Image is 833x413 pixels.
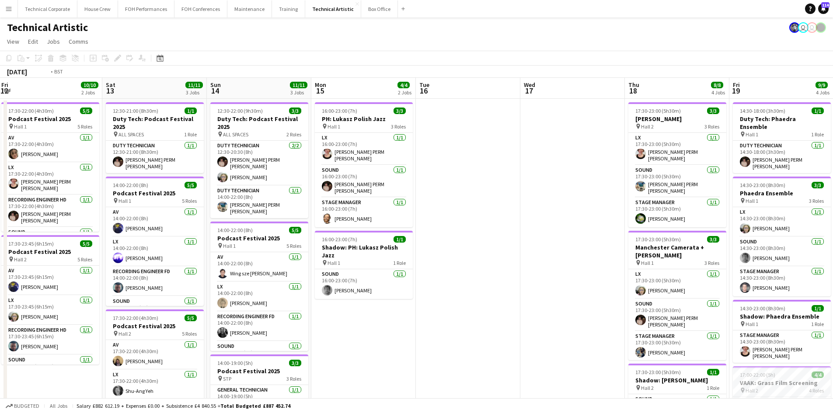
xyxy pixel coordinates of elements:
button: Maintenance [227,0,272,17]
div: [DATE] [7,67,27,76]
app-user-avatar: Krisztian PERM Vass [789,22,800,33]
span: All jobs [48,403,69,409]
a: Comms [65,36,92,47]
a: Edit [24,36,42,47]
button: Technical Corporate [18,0,77,17]
div: Salary £882 612.19 + Expenses £0.00 + Subsistence £4 840.55 = [77,403,290,409]
span: View [7,38,19,45]
span: Budgeted [14,403,39,409]
button: FOH Performances [118,0,174,17]
app-user-avatar: Gabrielle Barr [816,22,826,33]
div: BST [54,68,63,75]
button: Training [272,0,305,17]
span: Total Budgeted £887 452.74 [220,403,290,409]
a: 114 [818,3,829,14]
app-user-avatar: Abby Hubbard [798,22,809,33]
a: Jobs [43,36,63,47]
span: 114 [821,2,830,8]
button: House Crew [77,0,118,17]
span: Jobs [47,38,60,45]
button: Budgeted [4,401,41,411]
button: Technical Artistic [305,0,361,17]
a: View [3,36,23,47]
button: FOH Conferences [174,0,227,17]
button: Box Office [361,0,398,17]
span: Comms [69,38,88,45]
app-user-avatar: Liveforce Admin [807,22,817,33]
h1: Technical Artistic [7,21,88,34]
span: Edit [28,38,38,45]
